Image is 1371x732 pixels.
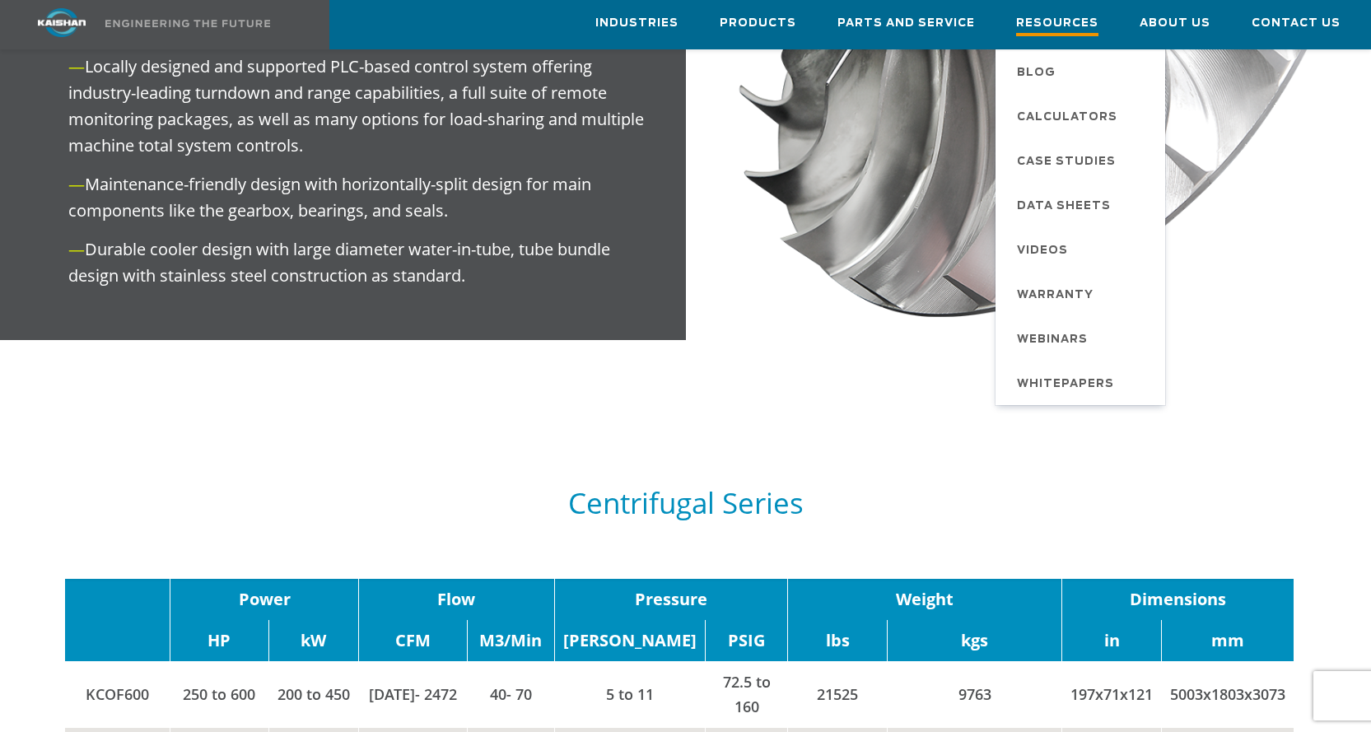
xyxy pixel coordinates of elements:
[359,620,467,661] td: CFM
[1062,620,1162,661] td: in
[68,171,644,224] p: Maintenance-friendly design with horizontally-split design for main components like the gearbox, ...
[1017,282,1094,310] span: Warranty
[268,661,358,728] td: 200 to 450
[1017,371,1114,399] span: Whitepapers
[788,620,888,661] td: lbs
[1017,237,1068,265] span: Videos
[268,620,358,661] td: kW
[1017,148,1116,176] span: Case Studies
[1252,1,1341,45] a: Contact Us
[68,238,85,260] span: —
[467,620,554,661] td: M3/Min
[1000,183,1165,227] a: Data Sheets
[720,14,796,33] span: Products
[595,14,679,33] span: Industries
[1017,326,1088,354] span: Webinars
[1000,316,1165,361] a: Webinars
[837,14,975,33] span: Parts and Service
[170,620,268,661] td: HP
[1000,272,1165,316] a: Warranty
[1000,94,1165,138] a: Calculators
[1017,193,1111,221] span: Data Sheets
[1017,104,1117,132] span: Calculators
[1000,138,1165,183] a: Case Studies
[1140,1,1210,45] a: About Us
[635,588,707,610] strong: Pressure
[105,20,270,27] img: Engineering the future
[68,173,85,195] span: —
[896,588,954,610] strong: Weight
[554,661,705,728] td: 5 to 11
[170,661,268,728] td: 250 to 600
[1000,227,1165,272] a: Videos
[720,1,796,45] a: Products
[1140,14,1210,33] span: About Us
[1016,1,1098,49] a: Resources
[788,661,888,728] td: 21525
[1130,588,1226,610] strong: Dimensions
[595,1,679,45] a: Industries
[705,620,788,661] td: PSIG
[65,484,1307,521] h5: Centrifugal Series
[68,54,644,159] p: Locally designed and supported PLC-based control system offering industry-leading turndown and ra...
[239,588,291,610] strong: Power
[1162,620,1294,661] td: mm
[1062,661,1162,728] td: 197x71x121
[705,661,788,728] td: 72.5 to 160
[1000,361,1165,405] a: Whitepapers
[437,588,475,610] strong: Flow
[68,236,644,289] p: Durable cooler design with large diameter water-in-tube, tube bundle design with stainless steel ...
[359,661,467,728] td: [DATE]- 2472
[1252,14,1341,33] span: Contact Us
[1000,49,1165,94] a: Blog
[467,661,554,728] td: 40- 70
[1017,59,1056,87] span: Blog
[888,661,1062,728] td: 9763
[68,55,85,77] span: —
[554,620,705,661] td: [PERSON_NAME]
[65,661,170,728] td: KCOF600
[837,1,975,45] a: Parts and Service
[1016,14,1098,36] span: Resources
[888,620,1062,661] td: kgs
[1162,661,1294,728] td: 5003x1803x3073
